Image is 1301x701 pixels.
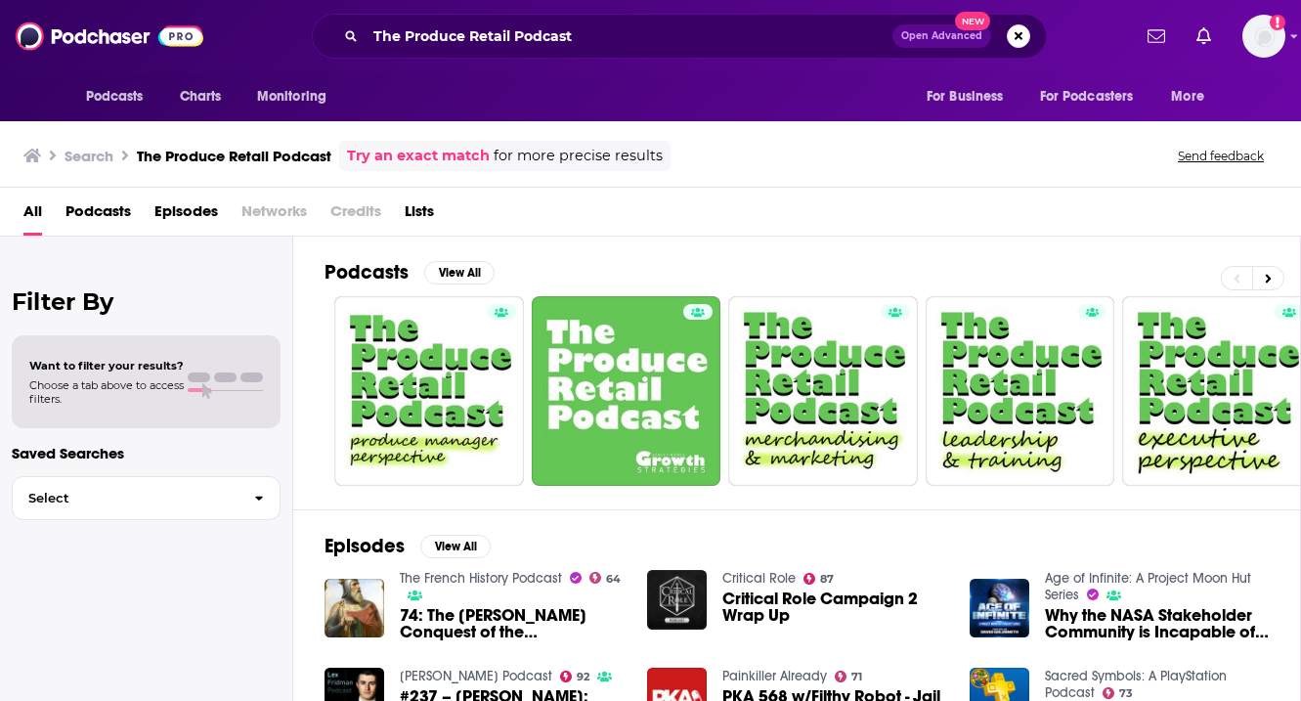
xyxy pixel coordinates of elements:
[577,673,589,681] span: 92
[851,673,862,681] span: 71
[241,196,307,236] span: Networks
[400,668,552,684] a: Lex Fridman Podcast
[722,570,796,587] a: Critical Role
[1242,15,1285,58] img: User Profile
[1242,15,1285,58] button: Show profile menu
[325,579,384,638] img: 74: The Norman Conquest of the Mediterranean Complete
[154,196,218,236] a: Episodes
[913,78,1028,115] button: open menu
[803,573,835,585] a: 87
[312,14,1047,59] div: Search podcasts, credits, & more...
[722,591,946,624] a: Critical Role Campaign 2 Wrap Up
[1172,148,1270,164] button: Send feedback
[86,83,144,110] span: Podcasts
[420,535,491,558] button: View All
[16,18,203,55] img: Podchaser - Follow, Share and Rate Podcasts
[243,78,352,115] button: open menu
[180,83,222,110] span: Charts
[1045,570,1251,603] a: Age of Infinite: A Project Moon Hut Series
[65,196,131,236] a: Podcasts
[1171,83,1204,110] span: More
[835,671,863,682] a: 71
[366,21,892,52] input: Search podcasts, credits, & more...
[72,78,169,115] button: open menu
[424,261,495,285] button: View All
[560,671,590,682] a: 92
[647,570,707,630] img: Critical Role Campaign 2 Wrap Up
[1045,668,1227,701] a: Sacred Symbols: A PlayStation Podcast
[589,572,622,584] a: 64
[65,147,113,165] h3: Search
[606,575,621,584] span: 64
[1119,689,1133,698] span: 73
[1027,78,1162,115] button: open menu
[405,196,434,236] a: Lists
[400,607,624,640] a: 74: The Norman Conquest of the Mediterranean Complete
[330,196,381,236] span: Credits
[1242,15,1285,58] span: Logged in as mresewehr
[23,196,42,236] a: All
[1140,20,1173,53] a: Show notifications dropdown
[137,147,331,165] h3: The Produce Retail Podcast
[1157,78,1229,115] button: open menu
[400,570,562,587] a: The French History Podcast
[325,534,405,558] h2: Episodes
[325,260,409,285] h2: Podcasts
[901,31,982,41] span: Open Advanced
[927,83,1004,110] span: For Business
[1045,607,1269,640] a: Why the NASA Stakeholder Community is Incapable of Delivering on Their Own Vision w/ Brent Sherwo...
[1189,20,1219,53] a: Show notifications dropdown
[347,145,490,167] a: Try an exact match
[12,476,281,520] button: Select
[892,24,991,48] button: Open AdvancedNew
[12,287,281,316] h2: Filter By
[29,378,184,406] span: Choose a tab above to access filters.
[1103,687,1134,699] a: 73
[494,145,663,167] span: for more precise results
[1270,15,1285,30] svg: Add a profile image
[13,492,239,504] span: Select
[167,78,234,115] a: Charts
[400,607,624,640] span: 74: The [PERSON_NAME] Conquest of the Mediterranean Complete
[1040,83,1134,110] span: For Podcasters
[722,668,827,684] a: Painkiller Already
[257,83,326,110] span: Monitoring
[820,575,834,584] span: 87
[12,444,281,462] p: Saved Searches
[970,579,1029,638] img: Why the NASA Stakeholder Community is Incapable of Delivering on Their Own Vision w/ Brent Sherwo...
[1045,607,1269,640] span: Why the NASA Stakeholder Community is Incapable of Delivering on Their Own Vision w/ [PERSON_NAME...
[955,12,990,30] span: New
[29,359,184,372] span: Want to filter your results?
[325,260,495,285] a: PodcastsView All
[325,534,491,558] a: EpisodesView All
